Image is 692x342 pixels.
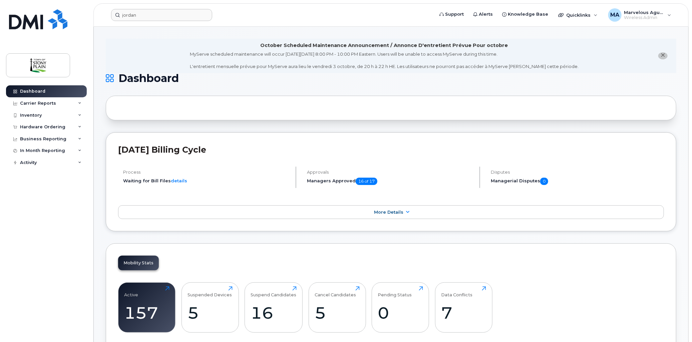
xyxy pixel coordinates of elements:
a: Suspend Candidates16 [251,286,297,329]
button: close notification [658,52,668,59]
div: Data Conflicts [441,286,472,297]
div: 157 [124,303,169,323]
div: 16 [251,303,297,323]
div: 7 [441,303,486,323]
li: Waiting for Bill Files [123,178,290,184]
div: Pending Status [378,286,412,297]
span: More Details [374,210,403,215]
div: 5 [188,303,233,323]
div: Suspended Devices [188,286,232,297]
div: MyServe scheduled maintenance will occur [DATE][DATE] 8:00 PM - 10:00 PM Eastern. Users will be u... [190,51,579,70]
h5: Managerial Disputes [491,178,664,185]
h4: Disputes [491,170,664,175]
a: Active157 [124,286,169,329]
div: Active [124,286,138,297]
div: Cancel Candidates [315,286,356,297]
h4: Approvals [307,170,474,175]
a: details [171,178,187,183]
div: October Scheduled Maintenance Announcement / Annonce D'entretient Prévue Pour octobre [261,42,508,49]
a: Cancel Candidates5 [315,286,360,329]
h5: Managers Approved [307,178,474,185]
a: Pending Status0 [378,286,423,329]
span: 16 of 17 [356,178,377,185]
div: Suspend Candidates [251,286,297,297]
div: 0 [378,303,423,323]
span: Dashboard [118,73,179,83]
a: Data Conflicts7 [441,286,486,329]
h2: [DATE] Billing Cycle [118,145,664,155]
a: Suspended Devices5 [188,286,233,329]
div: 5 [315,303,360,323]
span: 0 [540,178,548,185]
h4: Process [123,170,290,175]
